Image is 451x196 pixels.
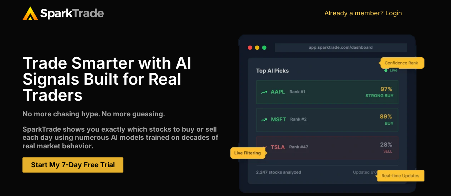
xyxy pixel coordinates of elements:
[31,161,115,168] span: Start My 7-Day Free Trial
[324,9,402,17] a: Already a member? Login
[22,125,226,150] p: SparkTrade shows you exactly which stocks to buy or sell each day using numerous Al models traine...
[22,110,226,118] p: No more chasing hype. No more guessing.
[22,157,123,173] a: Start My 7-Day Free Trial
[22,55,226,103] h1: Trade Smarter with Al Signals Built for Real Traders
